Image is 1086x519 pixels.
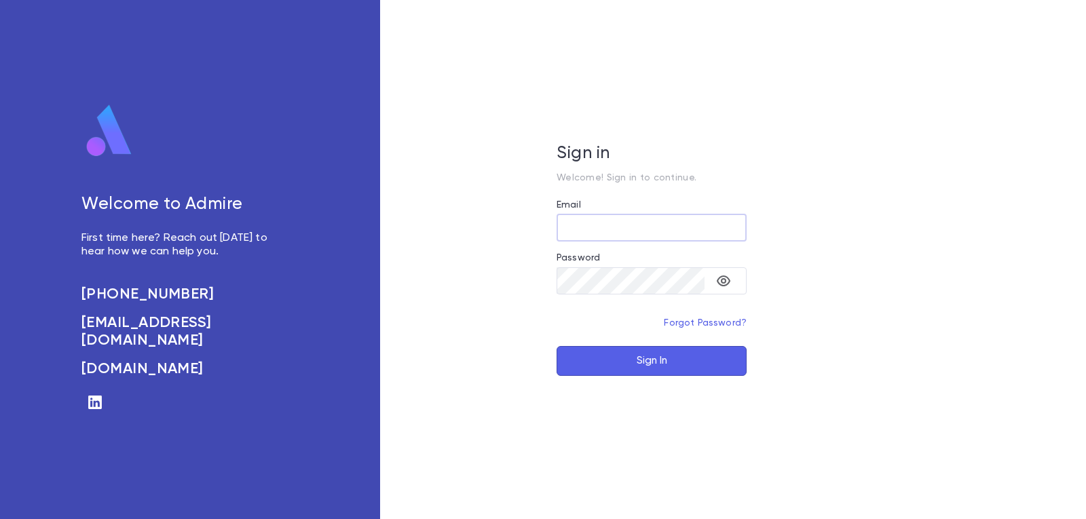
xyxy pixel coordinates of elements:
[557,172,747,183] p: Welcome! Sign in to continue.
[81,195,282,215] h5: Welcome to Admire
[557,199,581,210] label: Email
[81,360,282,378] a: [DOMAIN_NAME]
[664,318,747,328] a: Forgot Password?
[81,314,282,349] a: [EMAIL_ADDRESS][DOMAIN_NAME]
[557,144,747,164] h5: Sign in
[81,286,282,303] a: [PHONE_NUMBER]
[710,267,737,294] button: toggle password visibility
[81,231,282,258] p: First time here? Reach out [DATE] to hear how we can help you.
[557,346,747,376] button: Sign In
[81,104,137,158] img: logo
[557,252,600,263] label: Password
